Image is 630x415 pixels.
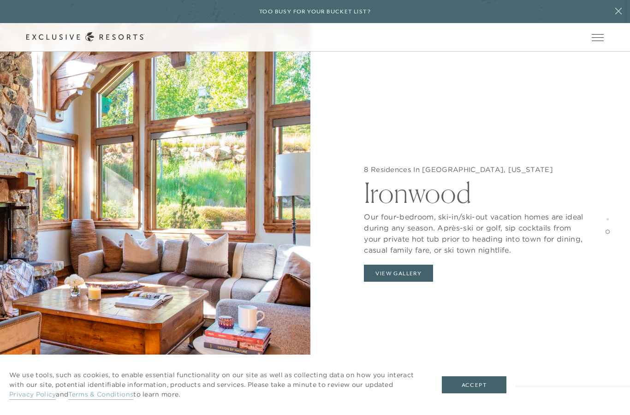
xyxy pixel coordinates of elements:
a: Privacy Policy [9,390,56,400]
button: Open navigation [592,34,604,41]
button: View Gallery [364,265,433,282]
h2: Ironwood [364,174,585,207]
p: Our four-bedroom, ski-in/ski-out vacation homes are ideal during any season. Après-ski or golf, s... [364,207,585,255]
h5: 8 Residences In [GEOGRAPHIC_DATA], [US_STATE] [364,165,585,174]
h6: Too busy for your bucket list? [259,7,371,16]
button: Accept [442,376,506,394]
p: We use tools, such as cookies, to enable essential functionality on our site as well as collectin... [9,370,423,399]
a: Terms & Conditions [68,390,133,400]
